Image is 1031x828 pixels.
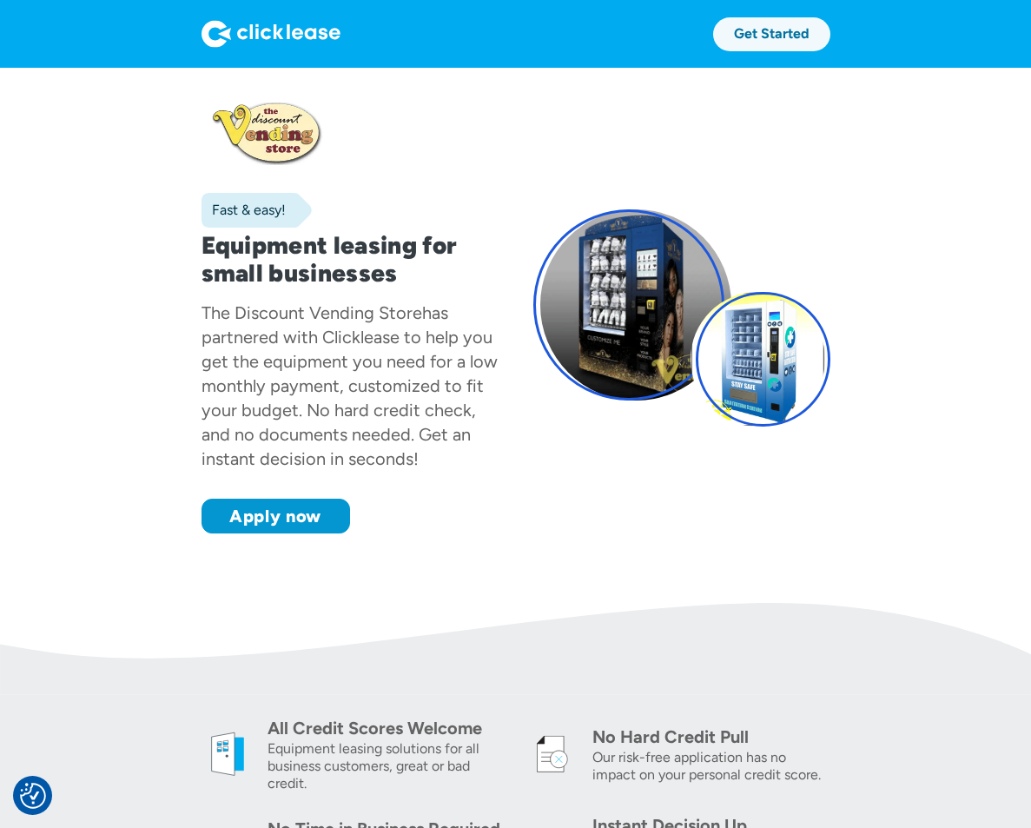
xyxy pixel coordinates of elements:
div: Our risk-free application has no impact on your personal credit score. [592,749,830,784]
div: Equipment leasing solutions for all business customers, great or bad credit. [268,740,506,792]
a: Apply now [202,499,350,533]
div: No Hard Credit Pull [592,725,830,749]
img: credit icon [526,728,578,780]
div: has partnered with Clicklease to help you get the equipment you need for a low monthly payment, c... [202,302,498,469]
div: The Discount Vending Store [202,302,422,323]
h1: Equipment leasing for small businesses [202,231,499,287]
button: Consent Preferences [20,783,46,809]
a: Get Started [713,17,830,51]
img: Revisit consent button [20,783,46,809]
img: welcome icon [202,728,254,780]
div: All Credit Scores Welcome [268,716,506,740]
img: Logo [202,20,340,48]
div: Fast & easy! [202,202,286,219]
